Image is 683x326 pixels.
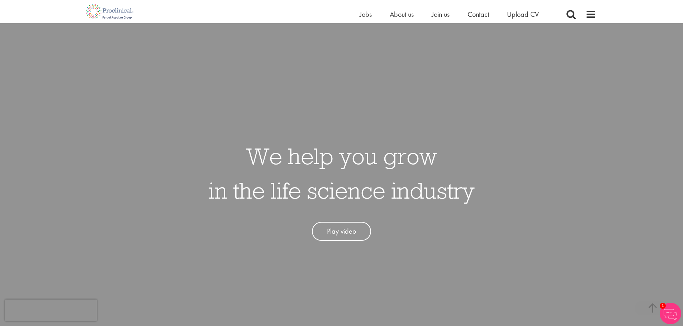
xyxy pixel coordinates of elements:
h1: We help you grow in the life science industry [209,139,475,208]
a: Upload CV [507,10,539,19]
a: Jobs [360,10,372,19]
a: Play video [312,222,371,241]
a: Contact [468,10,489,19]
span: 1 [660,303,666,309]
a: About us [390,10,414,19]
a: Join us [432,10,450,19]
img: Chatbot [660,303,681,324]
